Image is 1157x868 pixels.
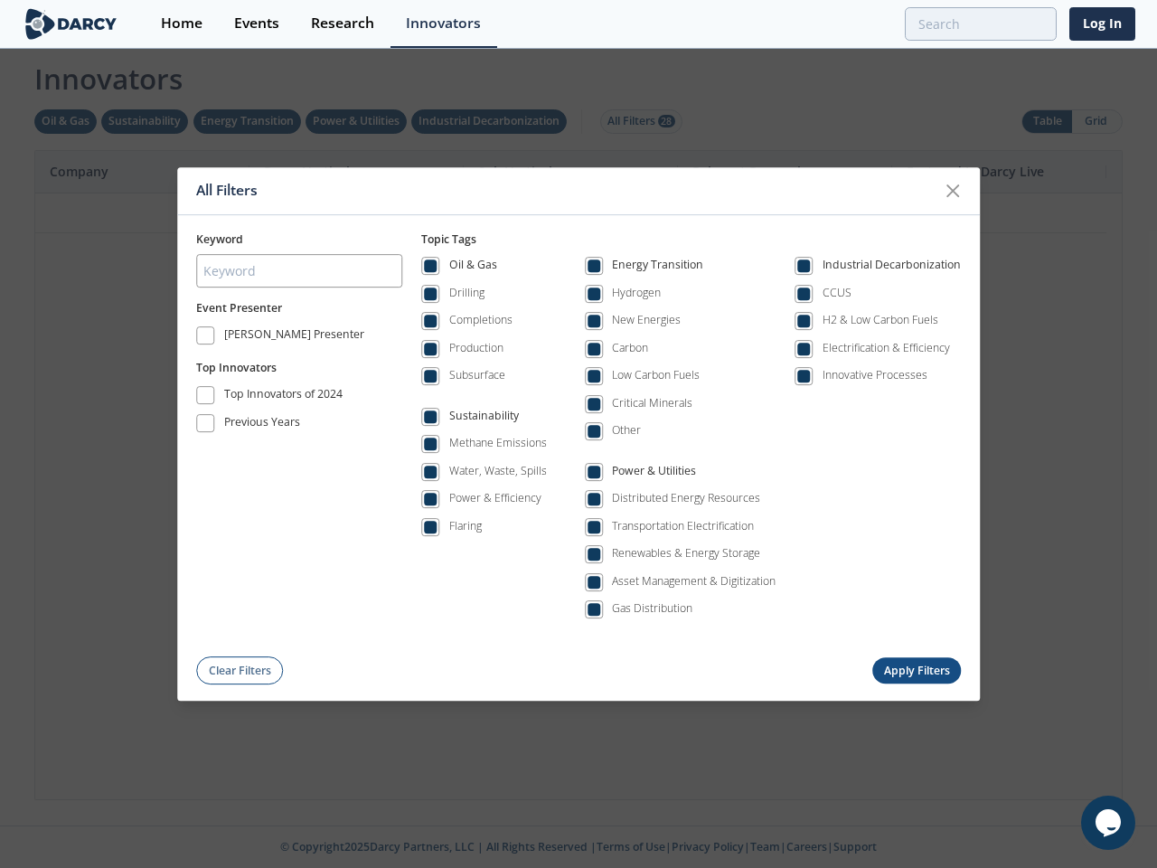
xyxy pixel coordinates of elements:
[449,436,547,452] div: Methane Emissions
[421,231,476,247] span: Topic Tags
[612,395,692,411] div: Critical Minerals
[406,16,481,31] div: Innovators
[612,368,700,384] div: Low Carbon Fuels
[823,368,927,384] div: Innovative Processes
[905,7,1057,41] input: Advanced Search
[1069,7,1135,41] a: Log In
[196,174,936,208] div: All Filters
[196,657,283,685] button: Clear Filters
[449,285,484,301] div: Drilling
[449,491,541,507] div: Power & Efficiency
[449,368,505,384] div: Subsurface
[612,423,641,439] div: Other
[311,16,374,31] div: Research
[612,601,692,618] div: Gas Distribution
[823,285,851,301] div: CCUS
[234,16,279,31] div: Events
[872,658,961,684] button: Apply Filters
[449,313,513,329] div: Completions
[196,231,243,247] span: Keyword
[823,313,938,329] div: H2 & Low Carbon Fuels
[449,340,503,356] div: Production
[224,414,300,436] div: Previous Years
[161,16,202,31] div: Home
[449,518,482,534] div: Flaring
[196,360,277,375] span: Top Innovators
[612,313,681,329] div: New Energies
[449,258,497,279] div: Oil & Gas
[196,300,282,316] button: Event Presenter
[224,386,343,408] div: Top Innovators of 2024
[224,326,364,348] div: [PERSON_NAME] Presenter
[823,340,950,356] div: Electrification & Efficiency
[1081,796,1139,850] iframe: chat widget
[612,518,754,534] div: Transportation Electrification
[449,408,519,429] div: Sustainability
[612,258,703,279] div: Energy Transition
[823,258,961,279] div: Industrial Decarbonization
[612,463,696,485] div: Power & Utilities
[196,254,402,288] input: Keyword
[612,285,661,301] div: Hydrogen
[22,8,120,40] img: logo-wide.svg
[449,463,547,479] div: Water, Waste, Spills
[196,360,277,376] button: Top Innovators
[612,573,776,590] div: Asset Management & Digitization
[612,491,760,507] div: Distributed Energy Resources
[196,300,282,316] span: Event Presenter
[612,340,648,356] div: Carbon
[612,546,760,562] div: Renewables & Energy Storage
